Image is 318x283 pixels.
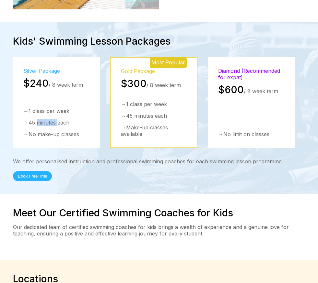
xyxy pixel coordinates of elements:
[218,131,284,137] div: → No limit on classes
[121,124,186,137] div: → Make-up classes available
[218,84,284,95] div: / 8 week term
[121,113,186,119] div: → 45 minutes each
[121,78,186,89] div: / 8 week term
[13,35,305,47] h2: Kids' Swimming Lesson Packages
[13,224,305,237] p: Our dedicated team of certified swimming coaches for kids brings a wealth of experience and a gen...
[23,68,89,74] h3: Silver Package
[23,119,89,126] div: → 45 minutes each
[23,108,89,114] div: → 1 class per week
[13,171,52,181] button: Book Free Trial
[121,101,186,107] div: → 1 class per week
[121,68,186,74] h3: Gold Package
[13,158,305,165] div: We offer personalised instruction and professional swimming coaches for each swimming lesson prog...
[121,78,147,89] span: $300
[13,207,305,219] h2: Meet Our Certified Swimming Coaches for Kids
[218,68,284,81] h3: Diamond (Recommended for expat)
[150,58,187,68] div: Most Popular
[23,77,89,89] div: / 8 week term
[23,131,89,137] div: → No make-up classes
[218,84,244,95] span: $600
[23,77,49,89] span: $240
